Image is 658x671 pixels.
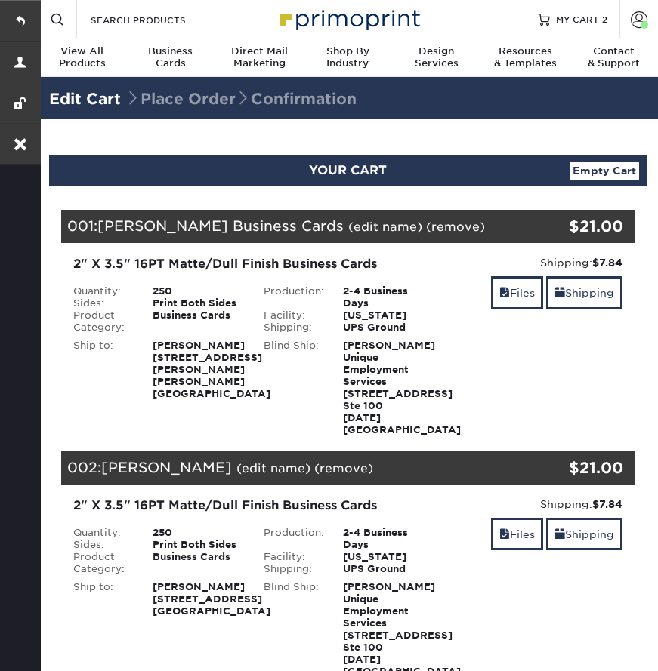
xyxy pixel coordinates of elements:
[426,220,485,234] a: (remove)
[546,518,622,550] a: Shipping
[125,90,357,108] span: Place Order Confirmation
[499,528,510,540] span: files
[343,340,461,436] strong: [PERSON_NAME] Unique Employment Services [STREET_ADDRESS] Ste 100 [DATE][GEOGRAPHIC_DATA]
[332,563,443,575] div: UPS Ground
[556,13,599,26] span: MY CART
[62,527,141,539] div: Quantity:
[141,551,252,575] div: Business Cards
[480,45,569,57] span: Resources
[570,45,658,57] span: Contact
[215,45,304,57] span: Direct Mail
[38,45,126,69] div: Products
[348,220,422,234] a: (edit name)
[61,451,539,485] div: 002:
[491,276,543,309] a: Files
[539,457,624,479] div: $21.00
[539,215,624,238] div: $21.00
[555,287,565,299] span: shipping
[62,309,141,334] div: Product Category:
[252,322,332,334] div: Shipping:
[141,309,252,334] div: Business Cards
[602,14,607,24] span: 2
[153,581,270,617] strong: [PERSON_NAME] [STREET_ADDRESS] [GEOGRAPHIC_DATA]
[62,297,141,309] div: Sides:
[62,551,141,575] div: Product Category:
[215,45,304,69] div: Marketing
[126,45,215,57] span: Business
[570,162,639,180] a: Empty Cart
[49,90,121,108] a: Edit Cart
[252,527,332,551] div: Production:
[304,45,392,69] div: Industry
[480,45,569,69] div: & Templates
[252,551,332,563] div: Facility:
[314,461,373,476] a: (remove)
[252,340,332,436] div: Blind Ship:
[73,255,432,273] div: 2" X 3.5" 16PT Matte/Dull Finish Business Cards
[141,527,252,539] div: 250
[61,210,539,243] div: 001:
[555,528,565,540] span: shipping
[304,38,392,78] a: Shop ByIndustry
[73,497,432,515] div: 2" X 3.5" 16PT Matte/Dull Finish Business Cards
[62,285,141,297] div: Quantity:
[499,287,510,299] span: files
[546,276,622,309] a: Shipping
[126,38,215,78] a: BusinessCards
[455,255,622,270] div: Shipping:
[236,461,310,476] a: (edit name)
[141,297,252,309] div: Print Both Sides
[332,309,443,322] div: [US_STATE]
[332,551,443,563] div: [US_STATE]
[252,563,332,575] div: Shipping:
[491,518,543,550] a: Files
[592,257,622,269] strong: $7.84
[455,497,622,512] div: Shipping:
[62,340,141,400] div: Ship to:
[592,498,622,510] strong: $7.84
[392,45,480,69] div: Services
[480,38,569,78] a: Resources& Templates
[38,45,126,57] span: View All
[392,38,480,78] a: DesignServices
[309,163,387,177] span: YOUR CART
[332,527,443,551] div: 2-4 Business Days
[570,38,658,78] a: Contact& Support
[304,45,392,57] span: Shop By
[392,45,480,57] span: Design
[141,539,252,551] div: Print Both Sides
[62,581,141,617] div: Ship to:
[97,217,344,234] span: [PERSON_NAME] Business Cards
[273,2,424,35] img: Primoprint
[153,340,270,399] strong: [PERSON_NAME] [STREET_ADDRESS][PERSON_NAME] [PERSON_NAME][GEOGRAPHIC_DATA]
[252,309,332,322] div: Facility:
[89,11,236,29] input: SEARCH PRODUCTS.....
[62,539,141,551] div: Sides:
[126,45,215,69] div: Cards
[215,38,304,78] a: Direct MailMarketing
[252,285,332,309] div: Production:
[38,38,126,78] a: View AllProducts
[101,459,232,476] span: [PERSON_NAME]
[570,45,658,69] div: & Support
[332,322,443,334] div: UPS Ground
[332,285,443,309] div: 2-4 Business Days
[141,285,252,297] div: 250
